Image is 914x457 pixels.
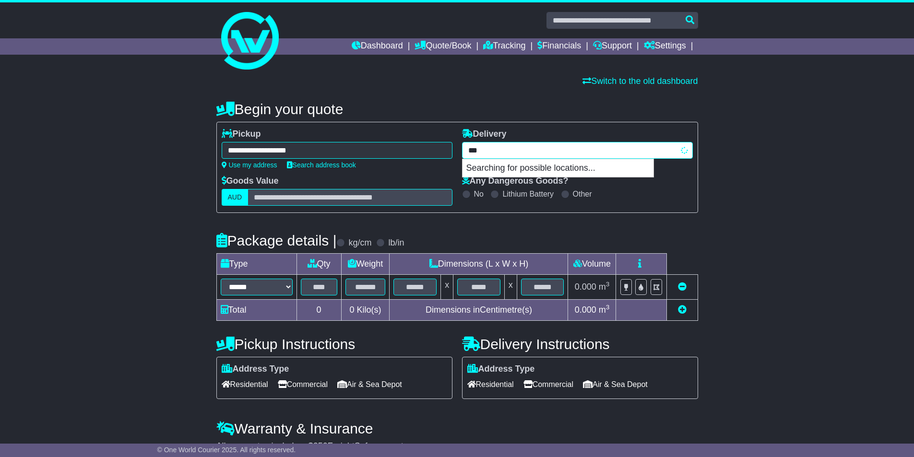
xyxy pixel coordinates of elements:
[537,38,581,55] a: Financials
[216,441,698,452] div: All our quotes include a $ FreightSafe warranty.
[606,304,610,311] sup: 3
[287,161,356,169] a: Search address book
[593,38,632,55] a: Support
[462,176,569,187] label: Any Dangerous Goods?
[575,305,596,315] span: 0.000
[222,129,261,140] label: Pickup
[467,377,514,392] span: Residential
[222,189,249,206] label: AUD
[278,377,328,392] span: Commercial
[583,377,648,392] span: Air & Sea Depot
[216,101,698,117] h4: Begin your quote
[349,305,354,315] span: 0
[568,254,616,275] td: Volume
[504,275,517,300] td: x
[337,377,402,392] span: Air & Sea Depot
[599,282,610,292] span: m
[348,238,371,248] label: kg/cm
[415,38,471,55] a: Quote/Book
[222,377,268,392] span: Residential
[222,364,289,375] label: Address Type
[390,300,568,321] td: Dimensions in Centimetre(s)
[502,189,554,199] label: Lithium Battery
[222,176,279,187] label: Goods Value
[644,38,686,55] a: Settings
[297,300,341,321] td: 0
[388,238,404,248] label: lb/in
[157,446,296,454] span: © One World Courier 2025. All rights reserved.
[467,364,535,375] label: Address Type
[222,161,277,169] a: Use my address
[390,254,568,275] td: Dimensions (L x W x H)
[341,300,390,321] td: Kilo(s)
[441,275,453,300] td: x
[599,305,610,315] span: m
[575,282,596,292] span: 0.000
[483,38,525,55] a: Tracking
[523,377,573,392] span: Commercial
[462,336,698,352] h4: Delivery Instructions
[341,254,390,275] td: Weight
[216,421,698,436] h4: Warranty & Insurance
[462,129,507,140] label: Delivery
[606,281,610,288] sup: 3
[463,159,653,177] p: Searching for possible locations...
[678,305,687,315] a: Add new item
[216,254,297,275] td: Type
[313,441,328,451] span: 250
[573,189,592,199] label: Other
[352,38,403,55] a: Dashboard
[216,233,337,248] h4: Package details |
[216,300,297,321] td: Total
[474,189,484,199] label: No
[462,142,693,159] typeahead: Please provide city
[582,76,698,86] a: Switch to the old dashboard
[297,254,341,275] td: Qty
[216,336,452,352] h4: Pickup Instructions
[678,282,687,292] a: Remove this item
